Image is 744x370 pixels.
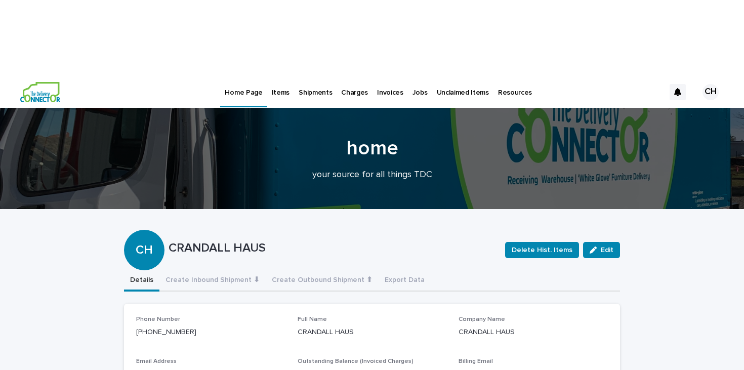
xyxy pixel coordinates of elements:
[412,76,428,97] p: Jobs
[169,241,497,256] p: CRANDALL HAUS
[299,76,332,97] p: Shipments
[170,170,574,181] p: your source for all things TDC
[437,76,489,97] p: Unclaimed Items
[337,76,373,107] a: Charges
[298,327,447,338] p: CRANDALL HAUS
[124,270,159,292] button: Details
[512,245,572,255] span: Delete Hist. Items
[498,76,532,97] p: Resources
[373,76,408,107] a: Invoices
[298,316,327,322] span: Full Name
[505,242,579,258] button: Delete Hist. Items
[124,136,620,160] h1: home
[225,76,262,97] p: Home Page
[220,76,267,106] a: Home Page
[601,246,613,254] span: Edit
[298,358,414,364] span: Outstanding Balance (Invoiced Charges)
[432,76,493,107] a: Unclaimed Items
[294,76,337,107] a: Shipments
[266,270,379,292] button: Create Outbound Shipment ⬆
[459,327,608,338] p: CRANDALL HAUS
[136,316,180,322] span: Phone Number
[159,270,266,292] button: Create Inbound Shipment ⬇
[379,270,431,292] button: Export Data
[267,76,294,107] a: Items
[459,316,505,322] span: Company Name
[583,242,620,258] button: Edit
[377,76,403,97] p: Invoices
[136,358,177,364] span: Email Address
[136,328,196,336] a: [PHONE_NUMBER]
[408,76,432,107] a: Jobs
[20,82,60,102] img: aCWQmA6OSGG0Kwt8cj3c
[493,76,536,107] a: Resources
[702,84,719,100] div: CH
[272,76,290,97] p: Items
[459,358,493,364] span: Billing Email
[341,76,368,97] p: Charges
[124,202,164,258] div: CH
